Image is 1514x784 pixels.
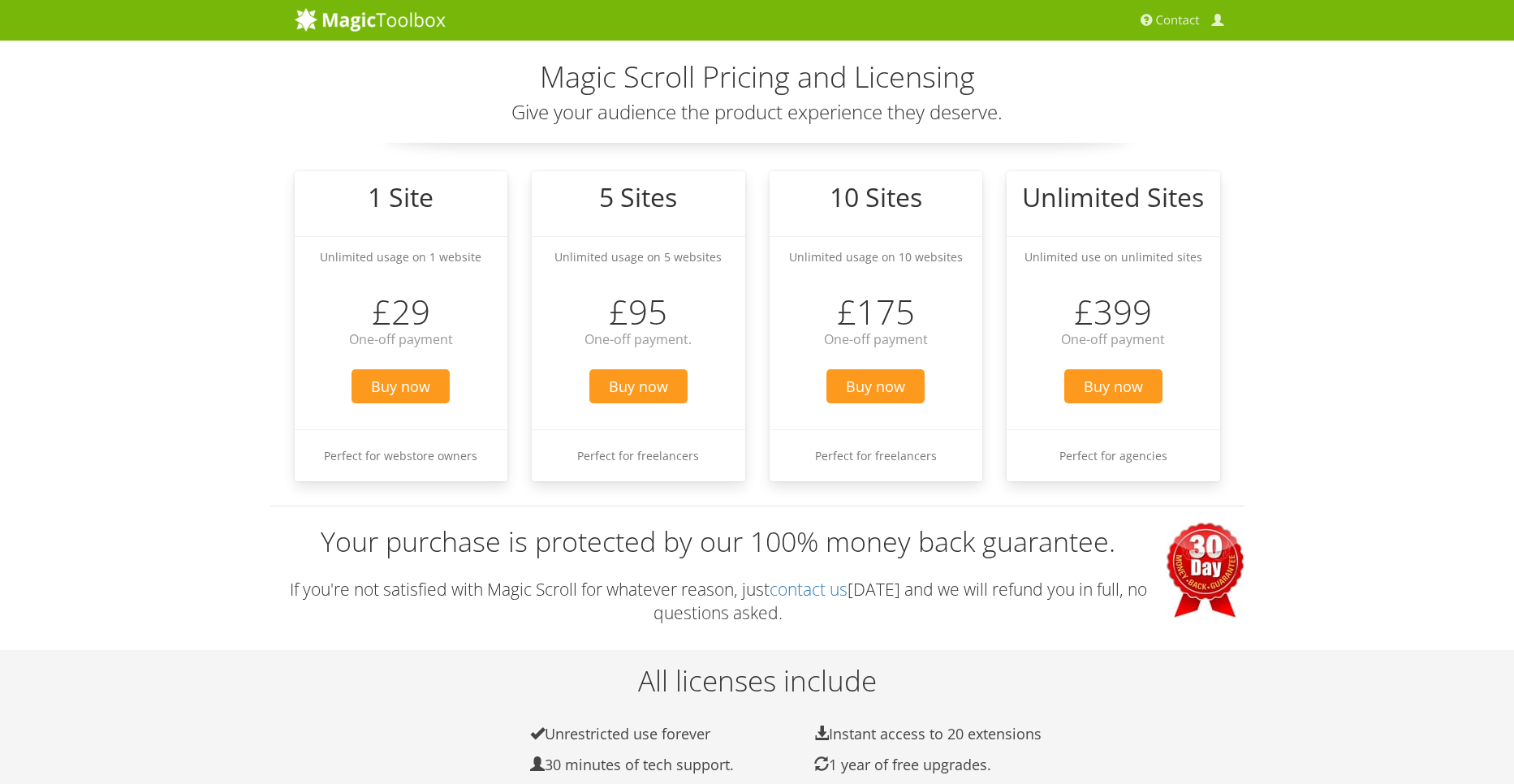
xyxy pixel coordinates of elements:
[352,369,450,403] span: Buy now
[532,293,745,330] h3: £95
[778,725,1062,743] li: Instant access to 20 extensions
[532,429,745,481] li: Perfect for freelancers
[532,236,745,277] li: Unlimited usage on 5 websites
[295,429,508,481] li: Perfect for webstore owners
[824,330,928,348] span: One-off payment
[830,179,922,214] big: 10 Sites
[368,179,433,214] big: 1 Site
[1022,179,1204,214] big: Unlimited Sites
[270,523,1244,562] h3: Your purchase is protected by our 100% money back guarantee.
[599,179,677,214] big: 5 Sites
[1007,236,1220,277] li: Unlimited use on unlimited sites
[270,578,1244,626] p: If you're not satisfied with Magic Scroll for whatever reason, just [DATE] and we will refund you...
[270,666,1244,697] h2: All licenses include
[1061,330,1165,348] span: One-off payment
[1167,523,1244,618] img: 30 days money-back guarantee
[295,236,508,277] li: Unlimited usage on 1 website
[589,369,688,403] span: Buy now
[295,61,1220,93] h2: Magic Scroll Pricing and Licensing
[770,578,848,601] a: contact us
[295,7,446,32] img: MagicToolbox.com - Image tools for your website
[770,293,983,330] h3: £175
[494,756,778,774] li: 30 minutes of tech support.
[295,101,1220,123] h3: Give your audience the product experience they deserve.
[584,330,692,348] span: One-off payment.
[1007,293,1220,330] h3: £399
[295,293,508,330] h3: £29
[770,429,983,481] li: Perfect for freelancers
[770,236,983,277] li: Unlimited usage on 10 websites
[349,330,453,348] span: One-off payment
[1064,369,1162,403] span: Buy now
[1156,12,1200,28] span: Contact
[826,369,925,403] span: Buy now
[494,725,778,743] li: Unrestricted use forever
[1007,429,1220,481] li: Perfect for agencies
[778,756,1062,774] li: 1 year of free upgrades.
